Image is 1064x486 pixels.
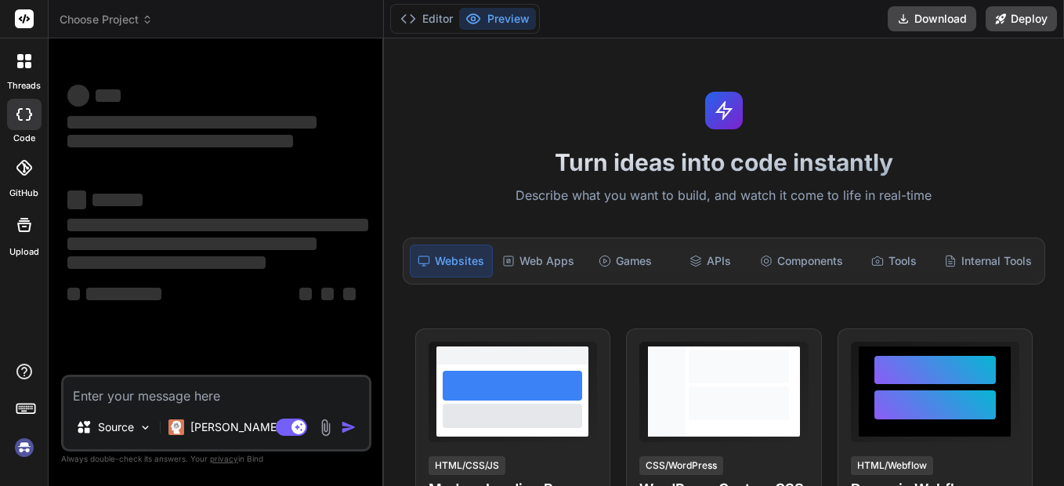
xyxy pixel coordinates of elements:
img: Pick Models [139,421,152,434]
button: Preview [459,8,536,30]
button: Deploy [986,6,1057,31]
img: attachment [317,419,335,437]
span: ‌ [67,219,368,231]
img: signin [11,434,38,461]
label: Upload [9,245,39,259]
p: Source [98,419,134,435]
span: ‌ [67,135,293,147]
span: ‌ [92,194,143,206]
div: Games [584,245,666,277]
span: ‌ [67,238,317,250]
span: ‌ [96,89,121,102]
div: APIs [669,245,751,277]
img: icon [341,419,356,435]
div: Internal Tools [938,245,1038,277]
div: Websites [410,245,494,277]
label: GitHub [9,187,38,200]
img: Claude 4 Sonnet [168,419,184,435]
span: ‌ [343,288,356,300]
div: Tools [852,245,935,277]
label: code [13,132,35,145]
div: HTML/CSS/JS [429,456,505,475]
span: ‌ [67,288,80,300]
span: ‌ [67,85,89,107]
span: ‌ [67,116,317,129]
p: Describe what you want to build, and watch it come to life in real-time [393,186,1055,206]
span: privacy [210,454,238,463]
button: Editor [394,8,459,30]
p: Always double-check its answers. Your in Bind [61,452,371,466]
div: Web Apps [496,245,581,277]
span: ‌ [67,256,266,269]
span: ‌ [321,288,334,300]
span: ‌ [86,288,161,300]
p: [PERSON_NAME] 4 S.. [190,419,307,435]
div: HTML/Webflow [851,456,933,475]
div: Components [754,245,849,277]
span: ‌ [299,288,312,300]
label: threads [7,79,41,92]
h1: Turn ideas into code instantly [393,148,1055,176]
span: Choose Project [60,12,153,27]
div: CSS/WordPress [639,456,723,475]
button: Download [888,6,976,31]
span: ‌ [67,190,86,209]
